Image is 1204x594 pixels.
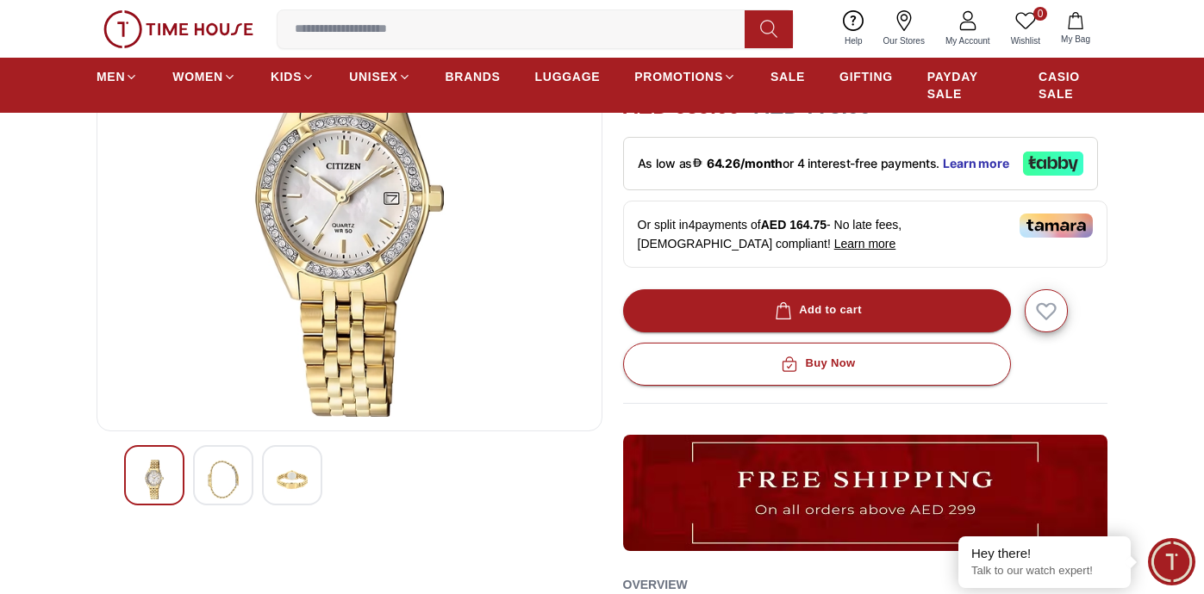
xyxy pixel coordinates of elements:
[1051,9,1101,49] button: My Bag
[634,61,736,92] a: PROMOTIONS
[623,435,1108,551] img: ...
[349,68,397,85] span: UNISEX
[208,460,239,499] img: QUARTZ WOMEN - EU6062-50D
[1020,213,1093,238] img: Tamara
[1148,538,1195,585] div: Chat Widget
[103,10,253,48] img: ...
[927,68,1004,102] span: PAYDAY SALE
[761,218,827,232] span: AED 164.75
[535,68,601,85] span: LUGGAGE
[446,68,501,85] span: BRANDS
[971,545,1118,562] div: Hey there!
[1039,61,1107,109] a: CASIO SALE
[839,68,893,85] span: GIFTING
[1039,68,1107,102] span: CASIO SALE
[623,201,1108,268] div: Or split in 4 payments of - No late fees, [DEMOGRAPHIC_DATA] compliant!
[1001,7,1051,51] a: 0Wishlist
[172,68,223,85] span: WOMEN
[97,61,138,92] a: MEN
[623,289,1011,332] button: Add to cart
[834,237,896,251] span: Learn more
[770,61,805,92] a: SALE
[1054,33,1097,46] span: My Bag
[634,68,723,85] span: PROMOTIONS
[971,564,1118,579] p: Talk to our watch expert!
[927,61,1004,109] a: PAYDAY SALE
[535,61,601,92] a: LUGGAGE
[1033,7,1047,21] span: 0
[139,460,170,499] img: QUARTZ WOMEN - EU6062-50D
[172,61,236,92] a: WOMEN
[770,68,805,85] span: SALE
[834,7,873,51] a: Help
[771,300,862,320] div: Add to cart
[446,61,501,92] a: BRANDS
[839,61,893,92] a: GIFTING
[838,34,870,47] span: Help
[1004,34,1047,47] span: Wishlist
[271,68,302,85] span: KIDS
[97,68,125,85] span: MEN
[876,34,932,47] span: Our Stores
[623,343,1011,386] button: Buy Now
[111,3,588,417] img: QUARTZ WOMEN - EU6062-50D
[939,34,997,47] span: My Account
[777,354,855,374] div: Buy Now
[271,61,315,92] a: KIDS
[873,7,935,51] a: Our Stores
[349,61,410,92] a: UNISEX
[277,460,308,499] img: QUARTZ WOMEN - EU6062-50D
